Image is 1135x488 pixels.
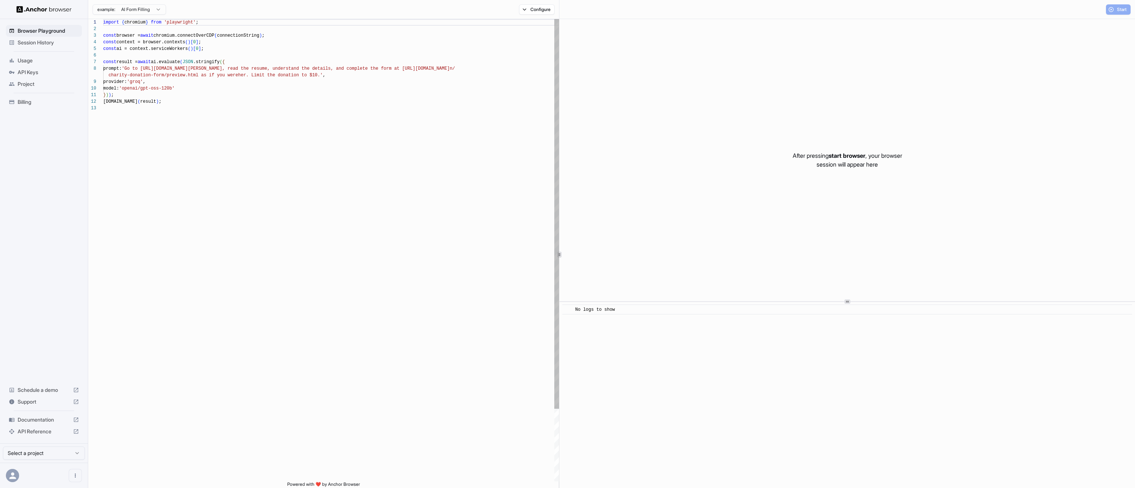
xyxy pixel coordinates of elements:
div: 11 [88,92,96,98]
div: 5 [88,45,96,52]
span: ( [185,40,188,45]
div: 4 [88,39,96,45]
span: ​ [566,306,570,313]
span: Browser Playground [18,27,79,34]
span: provider: [103,79,127,84]
span: Documentation [18,416,70,423]
span: chromium [125,20,146,25]
div: Documentation [6,414,82,426]
span: No logs to show [575,307,615,312]
div: Support [6,396,82,408]
span: her. Limit the donation to $10.' [238,73,323,78]
div: Project [6,78,82,90]
span: ( [180,59,183,65]
span: ; [159,99,161,104]
div: 9 [88,79,96,85]
span: [ [191,40,193,45]
span: ( [138,99,140,104]
span: ; [262,33,264,38]
span: [DOMAIN_NAME] [103,99,138,104]
span: ) [259,33,262,38]
span: { [222,59,225,65]
span: const [103,33,116,38]
span: 0 [196,46,198,51]
div: Usage [6,55,82,66]
span: ai = context.serviceWorkers [116,46,188,51]
span: API Reference [18,428,70,435]
span: API Keys [18,69,79,76]
span: Support [18,398,70,405]
div: 10 [88,85,96,92]
span: connectionString [217,33,259,38]
div: 12 [88,98,96,105]
span: context = browser.contexts [116,40,185,45]
span: 'openai/gpt-oss-120b' [119,86,174,91]
span: [ [193,46,196,51]
span: ( [214,33,217,38]
span: 'groq' [127,79,143,84]
span: chromium.connectOverCDP [154,33,215,38]
div: 1 [88,19,96,26]
span: , [323,73,325,78]
span: example: [97,7,115,12]
button: Open menu [69,469,82,482]
div: 13 [88,105,96,112]
span: ; [111,92,114,98]
span: model: [103,86,119,91]
span: import [103,20,119,25]
span: const [103,59,116,65]
div: 3 [88,32,96,39]
img: Anchor Logo [17,6,72,13]
button: Configure [519,4,555,15]
div: Billing [6,96,82,108]
span: Session History [18,39,79,46]
div: API Reference [6,426,82,437]
span: ) [188,40,190,45]
span: ] [198,46,201,51]
span: ) [191,46,193,51]
span: ; [198,40,201,45]
span: Schedule a demo [18,386,70,394]
span: 'playwright' [164,20,196,25]
span: ; [201,46,203,51]
span: result [140,99,156,104]
span: const [103,40,116,45]
span: ad the resume, understand the details, and complet [233,66,365,71]
span: start browser [829,152,865,159]
span: ; [196,20,198,25]
div: Session History [6,37,82,48]
span: browser = [116,33,140,38]
span: Usage [18,57,79,64]
span: result = [116,59,138,65]
div: 8 [88,65,96,72]
span: 0 [193,40,196,45]
span: n/ [450,66,455,71]
span: .stringify [193,59,220,65]
span: Billing [18,98,79,106]
span: JSON [183,59,193,65]
span: ai.evaluate [151,59,180,65]
span: ) [108,92,111,98]
span: { [122,20,124,25]
span: charity-donation-form/preview.html as if you were [108,73,238,78]
div: 6 [88,52,96,59]
div: Schedule a demo [6,384,82,396]
div: Browser Playground [6,25,82,37]
span: ) [156,99,159,104]
span: await [140,33,154,38]
div: 7 [88,59,96,65]
span: prompt: [103,66,122,71]
span: ( [188,46,190,51]
span: Project [18,80,79,88]
span: ] [196,40,198,45]
span: e the form at [URL][DOMAIN_NAME] [365,66,450,71]
span: from [151,20,162,25]
p: After pressing , your browser session will appear here [793,151,902,169]
span: ) [106,92,108,98]
div: 2 [88,26,96,32]
span: } [145,20,148,25]
span: , [143,79,145,84]
div: API Keys [6,66,82,78]
span: ( [220,59,222,65]
span: const [103,46,116,51]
